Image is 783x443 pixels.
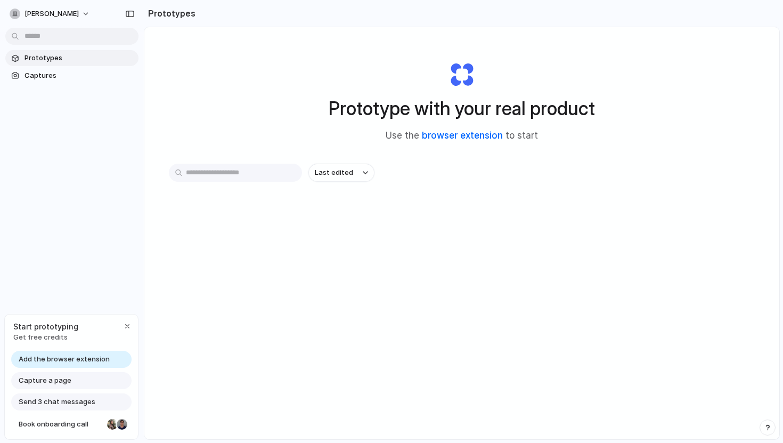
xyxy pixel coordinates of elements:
a: browser extension [422,130,503,141]
span: [PERSON_NAME] [25,9,79,19]
span: Prototypes [25,53,134,63]
h2: Prototypes [144,7,195,20]
span: Use the to start [386,129,538,143]
a: Captures [5,68,138,84]
span: Capture a page [19,375,71,386]
div: Christian Iacullo [116,418,128,431]
button: [PERSON_NAME] [5,5,95,22]
h1: Prototype with your real product [329,94,595,123]
span: Add the browser extension [19,354,110,365]
div: Nicole Kubica [106,418,119,431]
span: Get free credits [13,332,78,343]
span: Send 3 chat messages [19,397,95,407]
span: Book onboarding call [19,419,103,430]
a: Prototypes [5,50,138,66]
span: Last edited [315,167,353,178]
a: Book onboarding call [11,416,132,433]
span: Captures [25,70,134,81]
span: Start prototyping [13,321,78,332]
button: Last edited [308,164,374,182]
